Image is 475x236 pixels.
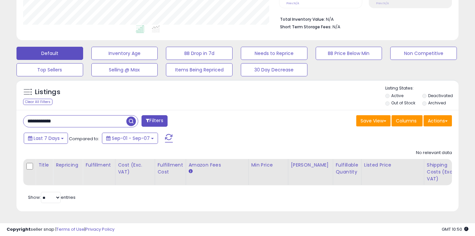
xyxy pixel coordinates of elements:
[280,16,325,22] b: Total Inventory Value:
[280,24,332,30] b: Short Term Storage Fees:
[332,24,340,30] span: N/A
[158,162,183,175] div: Fulfillment Cost
[102,133,158,144] button: Sep-01 - Sep-07
[385,85,459,92] p: Listing States:
[118,162,152,175] div: Cost (Exc. VAT)
[241,63,307,76] button: 30 Day Decrease
[390,47,457,60] button: Non Competitive
[391,100,415,106] label: Out of Stock
[69,136,99,142] span: Compared to:
[56,162,80,169] div: Repricing
[85,162,112,169] div: Fulfillment
[85,226,114,232] a: Privacy Policy
[38,162,50,169] div: Title
[166,63,233,76] button: Items Being Repriced
[16,63,83,76] button: Top Sellers
[336,162,359,175] div: Fulfillable Quantity
[442,226,468,232] span: 2025-09-15 10:50 GMT
[416,150,452,156] div: No relevant data
[316,47,382,60] button: BB Price Below Min
[392,115,423,126] button: Columns
[7,226,31,232] strong: Copyright
[112,135,150,142] span: Sep-01 - Sep-07
[189,162,246,169] div: Amazon Fees
[427,162,461,182] div: Shipping Costs (Exc. VAT)
[56,226,84,232] a: Terms of Use
[24,133,68,144] button: Last 7 Days
[35,88,60,97] h5: Listings
[28,194,76,200] span: Show: entries
[396,118,417,124] span: Columns
[91,47,158,60] button: Inventory Age
[34,135,60,142] span: Last 7 Days
[23,99,52,105] div: Clear All Filters
[91,63,158,76] button: Selling @ Max
[166,47,233,60] button: BB Drop in 7d
[424,115,452,126] button: Actions
[7,226,114,233] div: seller snap | |
[280,15,447,23] li: N/A
[16,47,83,60] button: Default
[286,1,299,5] small: Prev: N/A
[241,47,307,60] button: Needs to Reprice
[376,1,389,5] small: Prev: N/A
[428,100,446,106] label: Archived
[291,162,330,169] div: [PERSON_NAME]
[189,169,193,174] small: Amazon Fees.
[142,115,167,127] button: Filters
[364,162,421,169] div: Listed Price
[356,115,391,126] button: Save View
[428,93,453,98] label: Deactivated
[391,93,403,98] label: Active
[251,162,285,169] div: Min Price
